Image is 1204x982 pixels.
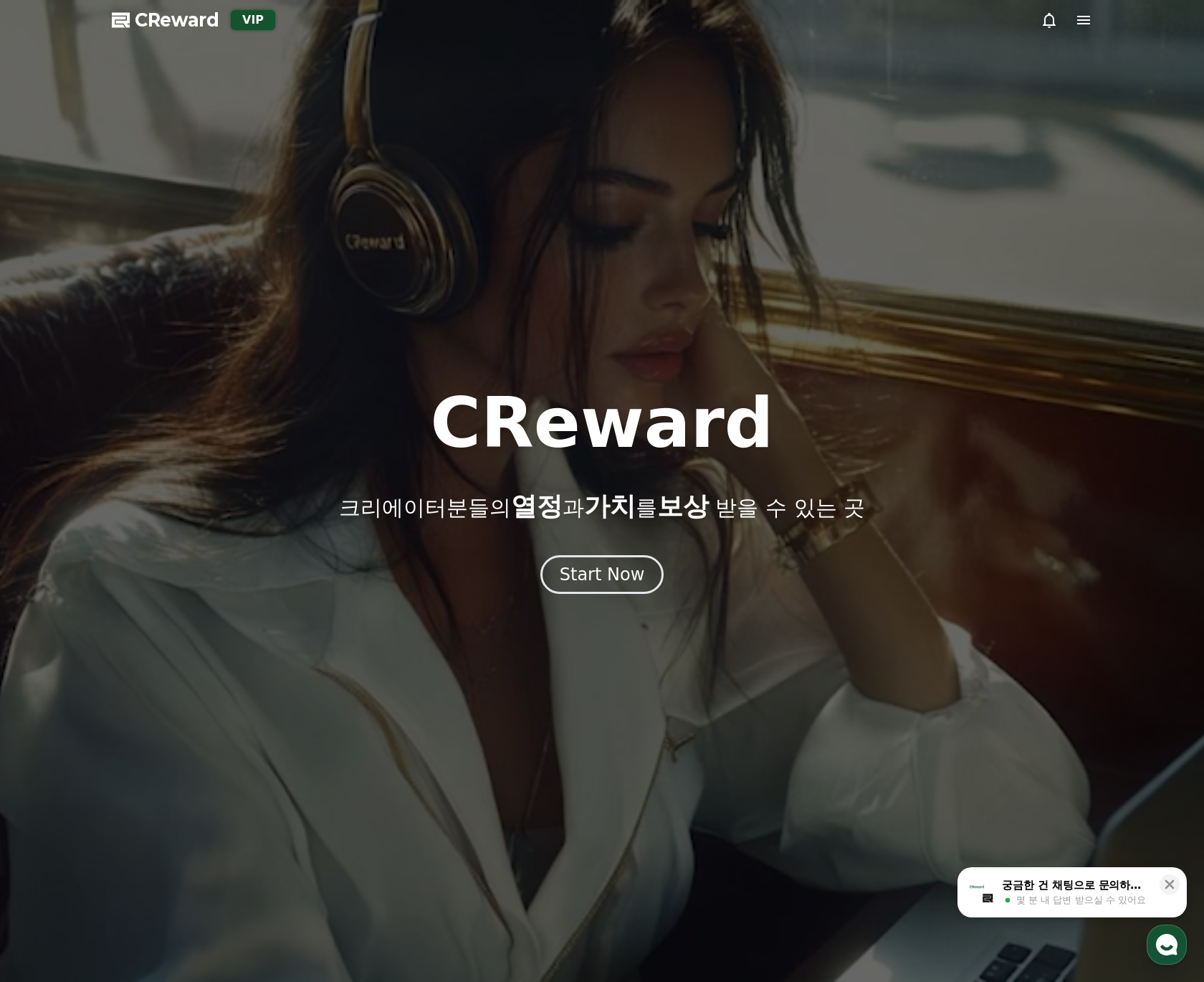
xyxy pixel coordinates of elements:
button: Start Now [540,555,664,594]
span: CReward [135,9,219,32]
span: 보상 [657,491,709,521]
p: 크리에이터분들의 과 를 받을 수 있는 곳 [339,492,865,521]
a: CReward [112,9,219,32]
div: VIP [231,10,275,30]
a: Start Now [540,570,664,583]
span: 가치 [584,491,636,521]
div: Start Now [560,563,645,586]
span: 열정 [511,491,563,521]
h1: CReward [430,389,773,458]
